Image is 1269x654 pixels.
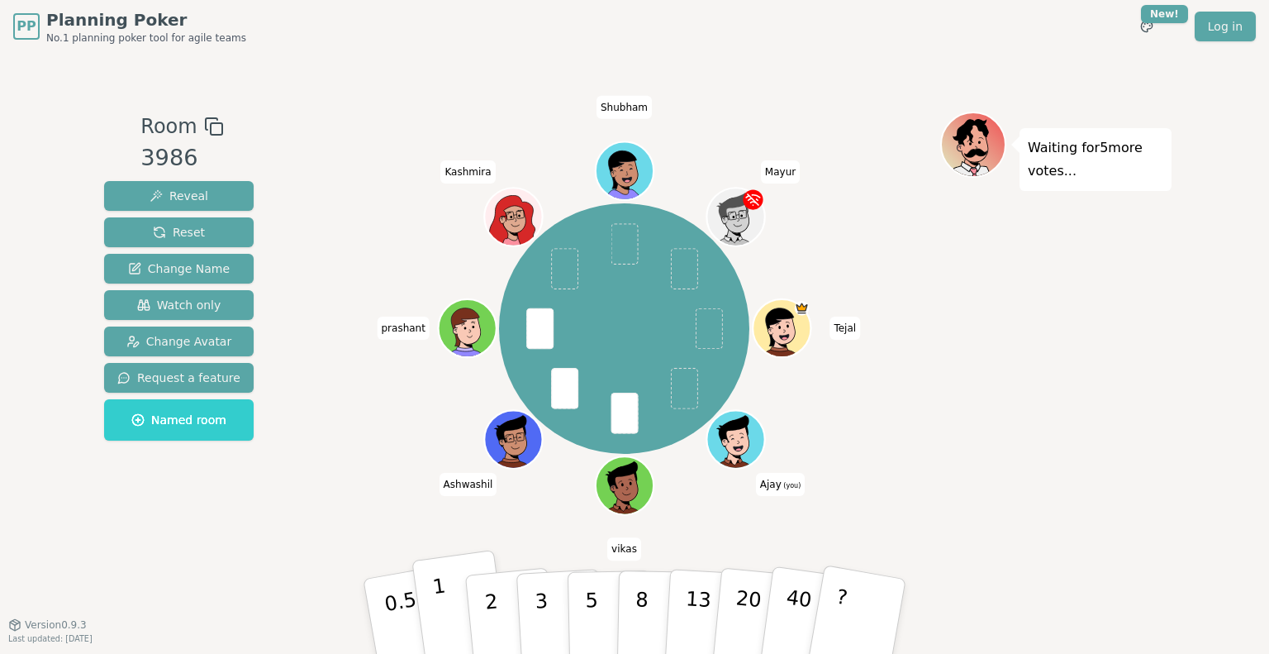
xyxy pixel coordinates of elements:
button: Version0.9.3 [8,618,87,632]
span: Click to change your name [377,317,429,340]
button: Reset [104,217,254,247]
span: No.1 planning poker tool for agile teams [46,31,246,45]
button: Watch only [104,290,254,320]
span: Version 0.9.3 [25,618,87,632]
span: PP [17,17,36,36]
a: PPPlanning PokerNo.1 planning poker tool for agile teams [13,8,246,45]
span: Change Avatar [126,333,232,350]
button: Request a feature [104,363,254,393]
span: Change Name [128,260,230,277]
button: Named room [104,399,254,441]
span: Last updated: [DATE] [8,634,93,643]
span: Room [140,112,197,141]
span: Tejal is the host [794,301,809,316]
span: (you) [782,482,801,489]
div: New! [1141,5,1188,23]
span: Click to change your name [440,160,495,184]
span: Click to change your name [596,96,652,119]
span: Request a feature [117,370,240,386]
button: Change Avatar [104,327,254,356]
span: Click to change your name [761,160,800,184]
button: Reveal [104,181,254,211]
span: Planning Poker [46,8,246,31]
a: Log in [1195,12,1256,41]
span: Click to change your name [829,317,860,340]
button: Click to change your avatar [708,413,763,467]
span: Named room [131,412,226,428]
span: Click to change your name [756,473,806,496]
span: Click to change your name [607,538,641,561]
p: Waiting for 5 more votes... [1028,136,1163,183]
button: New! [1132,12,1162,41]
span: Reveal [150,188,208,204]
span: Reset [153,224,205,241]
button: Change Name [104,254,254,284]
span: Click to change your name [440,473,497,496]
span: Watch only [137,297,221,313]
div: 3986 [140,141,223,175]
